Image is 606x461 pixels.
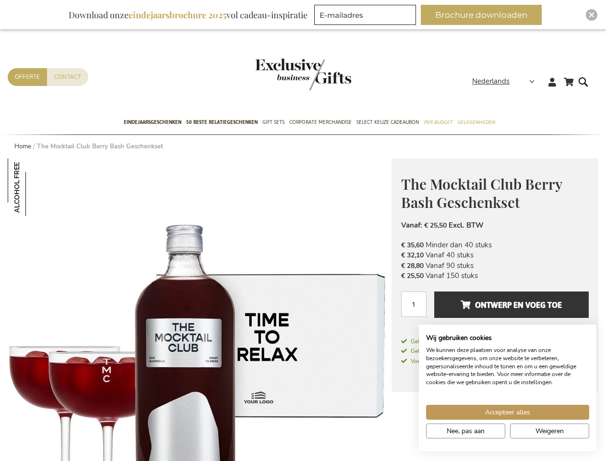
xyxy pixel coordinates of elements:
[472,76,541,87] div: Nederlands
[426,346,589,387] p: We kunnen deze plaatsen voor analyse van onze bezoekersgegevens, om onze website te verbeteren, g...
[289,117,352,127] span: Corporate Merchandise
[434,291,589,318] button: Ontwerp en voeg toe
[401,240,589,250] li: Minder dan 40 stuks
[401,220,422,230] span: Vanaf:
[401,291,427,317] input: Aantal
[401,251,424,260] span: € 32,10
[47,68,88,86] a: Contact
[510,424,589,438] button: Alle cookies weigeren
[426,405,589,420] button: Accepteer alle cookies
[401,261,424,270] span: € 28,80
[401,346,589,356] a: Gebruik onze rechtstreekse verzendservice
[401,261,589,271] li: Vanaf 90 stuks
[401,337,589,346] a: Geleverd in 1 tot 2 werkdagen
[457,117,495,127] span: Gelegenheden
[421,5,542,25] button: Brochure downloaden
[589,12,594,18] img: Close
[472,76,510,87] span: Nederlands
[8,158,65,216] img: The Mocktail Club Berry Bash Geschenkset
[401,356,589,366] a: Voeg extra geschenkopties toe in de winkelwagen
[255,59,351,90] img: Exclusive Business gifts logo
[401,347,520,355] span: Gebruik onze rechtstreekse verzendservice
[426,424,505,438] button: Pas cookie voorkeuren aan
[8,68,47,86] a: Offerte
[255,59,303,90] a: store logo
[401,271,589,281] li: Vanaf 150 stuks
[426,334,589,342] h2: Wij gebruiken cookies
[356,117,419,127] span: Select Keuze Cadeaubon
[485,407,530,417] span: Accepteer alles
[186,117,258,127] span: 50 beste relatiegeschenken
[314,5,416,25] input: E-mailadres
[424,117,452,127] span: Per Budget
[64,5,312,25] div: Download onze vol cadeau-inspiratie
[401,241,424,250] span: € 35,60
[586,9,597,21] div: Close
[461,297,562,313] span: Ontwerp en voeg toe
[449,220,484,230] span: Excl. BTW
[129,9,226,21] b: eindejaarsbrochure 2025
[262,117,285,127] span: Gift Sets
[37,142,163,151] strong: The Mocktail Club Berry Bash Geschenkset
[401,174,562,212] span: The Mocktail Club Berry Bash Geschenkset
[314,5,419,28] form: marketing offers and promotions
[124,117,181,127] span: Eindejaarsgeschenken
[401,250,589,260] li: Vanaf 40 stuks
[535,426,564,436] span: Weigeren
[14,142,31,151] a: Home
[424,221,447,230] span: € 25,50
[401,357,539,365] span: Voeg extra geschenkopties toe in de winkelwagen
[401,271,424,280] span: € 25,50
[447,426,485,436] span: Nee, pas aan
